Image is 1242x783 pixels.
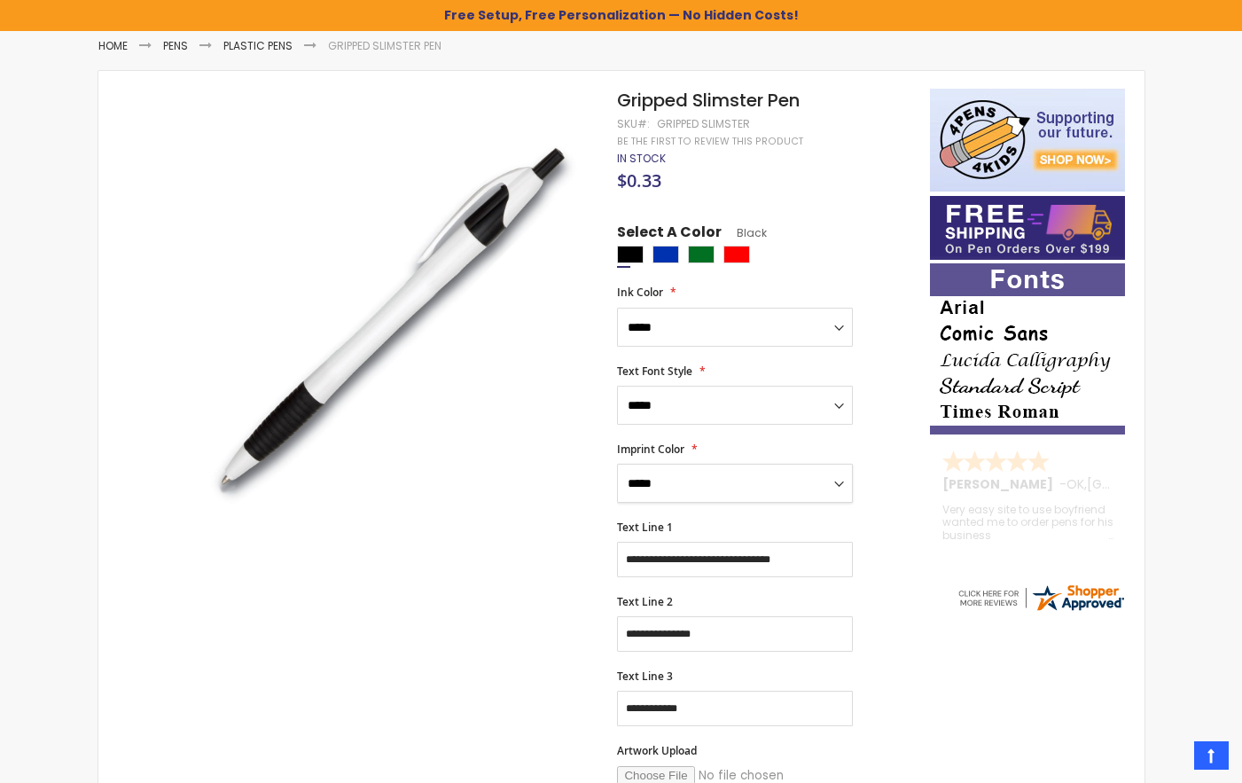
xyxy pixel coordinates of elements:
[617,116,650,131] strong: SKU
[1194,741,1229,770] a: Top
[617,168,661,192] span: $0.33
[617,520,673,535] span: Text Line 1
[617,743,697,758] span: Artwork Upload
[722,225,767,240] span: Black
[723,246,750,263] div: Red
[189,114,594,520] img: gripped_slimster_black_1.jpg
[163,38,188,53] a: Pens
[688,246,715,263] div: Green
[617,364,692,379] span: Text Font Style
[328,39,441,53] li: Gripped Slimster Pen
[617,442,684,457] span: Imprint Color
[617,246,644,263] div: Black
[942,475,1059,493] span: [PERSON_NAME]
[930,196,1125,260] img: Free shipping on orders over $199
[617,223,722,247] span: Select A Color
[657,117,750,131] div: Gripped Slimster
[617,152,666,166] div: Availability
[652,246,679,263] div: Blue
[617,669,673,684] span: Text Line 3
[956,602,1126,617] a: 4pens.com certificate URL
[1059,475,1217,493] span: - ,
[223,38,293,53] a: Plastic Pens
[617,594,673,609] span: Text Line 2
[617,88,800,113] span: Gripped Slimster Pen
[930,89,1125,192] img: 4pens 4 kids
[617,151,666,166] span: In stock
[617,285,663,300] span: Ink Color
[617,135,803,148] a: Be the first to review this product
[930,263,1125,435] img: font-personalization-examples
[942,504,1114,542] div: Very easy site to use boyfriend wanted me to order pens for his business
[98,38,128,53] a: Home
[1066,475,1084,493] span: OK
[1087,475,1217,493] span: [GEOGRAPHIC_DATA]
[956,582,1126,614] img: 4pens.com widget logo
